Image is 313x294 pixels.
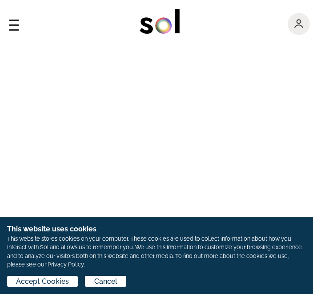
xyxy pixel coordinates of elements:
[7,234,306,269] p: This website stores cookies on your computer. These cookies are used to collect information about...
[294,19,303,28] img: logo
[94,276,117,287] span: Cancel
[85,276,126,287] button: Cancel
[16,276,69,287] span: Accept Cookies
[140,9,180,34] img: logo
[7,276,78,287] button: Accept Cookies
[7,224,306,234] h1: This website uses cookies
